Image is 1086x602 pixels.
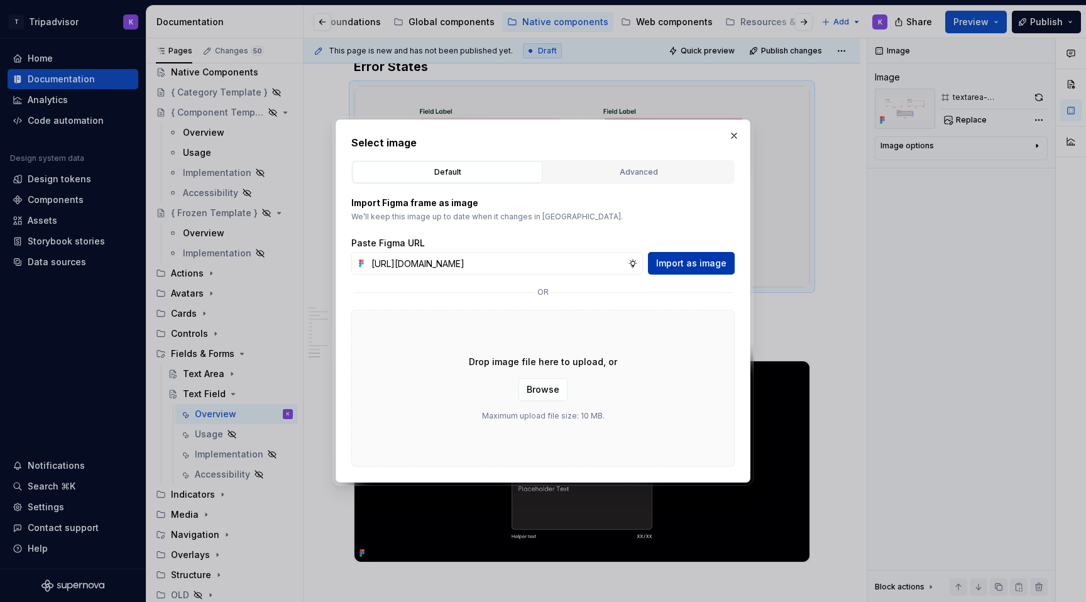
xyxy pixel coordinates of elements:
[469,356,617,368] p: Drop image file here to upload, or
[357,166,538,178] div: Default
[648,252,735,275] button: Import as image
[351,197,735,209] p: Import Figma frame as image
[482,411,605,421] p: Maximum upload file size: 10 MB.
[351,237,425,249] label: Paste Figma URL
[656,257,727,270] span: Import as image
[351,212,735,222] p: We’ll keep this image up to date when it changes in [GEOGRAPHIC_DATA].
[366,252,628,275] input: https://figma.com/file...
[548,166,729,178] div: Advanced
[518,378,568,401] button: Browse
[351,135,735,150] h2: Select image
[537,287,549,297] p: or
[527,383,559,396] span: Browse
